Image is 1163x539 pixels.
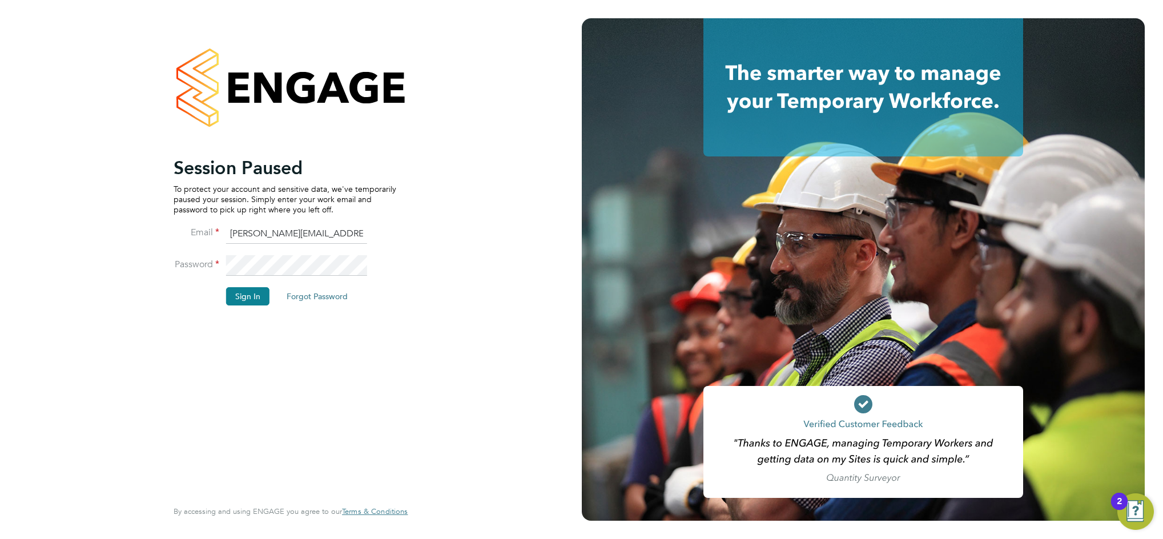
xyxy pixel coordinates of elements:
[1117,493,1154,530] button: Open Resource Center, 2 new notifications
[174,184,396,215] p: To protect your account and sensitive data, we've temporarily paused your session. Simply enter y...
[342,507,408,516] a: Terms & Conditions
[1117,501,1122,516] div: 2
[174,227,219,239] label: Email
[174,506,408,516] span: By accessing and using ENGAGE you agree to our
[226,224,367,244] input: Enter your work email...
[226,287,269,305] button: Sign In
[174,156,396,179] h2: Session Paused
[174,259,219,271] label: Password
[342,506,408,516] span: Terms & Conditions
[277,287,357,305] button: Forgot Password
